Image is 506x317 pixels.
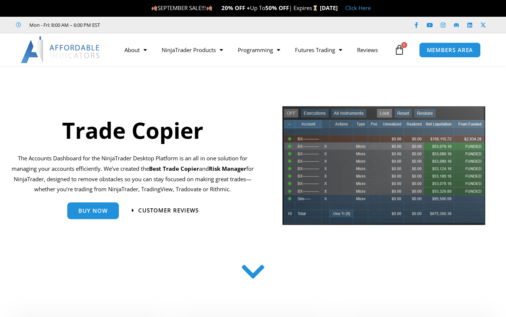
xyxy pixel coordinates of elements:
[230,41,288,58] a: Programming
[6,153,259,195] p: The Accounts Dashboard for the NinjaTrader Desktop Platform is an all in one solution for managin...
[21,36,101,63] img: LogoAI | Affordable Indicators – NinjaTrader
[149,165,199,172] b: Best Trade Copier
[6,115,259,146] h1: Trade Copier
[117,41,154,58] a: About
[282,105,486,231] img: tradecopier | Affordable Indicators – NinjaTrader
[78,208,108,214] span: Buy Now
[221,4,250,12] strong: 20% OFF +
[151,4,320,12] span: SEPTEMBER SALE!!! Up To | Expires
[312,5,318,11] img: ⌛
[401,42,407,48] span: 0
[117,41,392,58] nav: Menu
[209,165,246,172] strong: Risk Manager
[67,202,119,219] a: Buy Now
[320,4,338,12] strong: [DATE]
[427,47,473,53] span: MEMBERS AREA
[132,208,199,213] a: Customer Reviews
[152,5,157,11] img: 🍂
[288,41,350,58] a: Futures Trading
[350,41,385,58] a: Reviews
[110,21,222,29] iframe: Customer reviews powered by Trustpilot
[345,4,371,12] a: Click Here
[138,208,199,213] span: Customer Reviews
[383,39,416,61] a: 0
[27,20,100,29] span: Mon - Fri: 8:00 AM – 6:00 PM EST
[419,42,481,58] a: MEMBERS AREA
[154,41,230,58] a: NinjaTrader Products
[207,5,212,11] img: 🍂
[265,4,289,12] strong: 50% OFF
